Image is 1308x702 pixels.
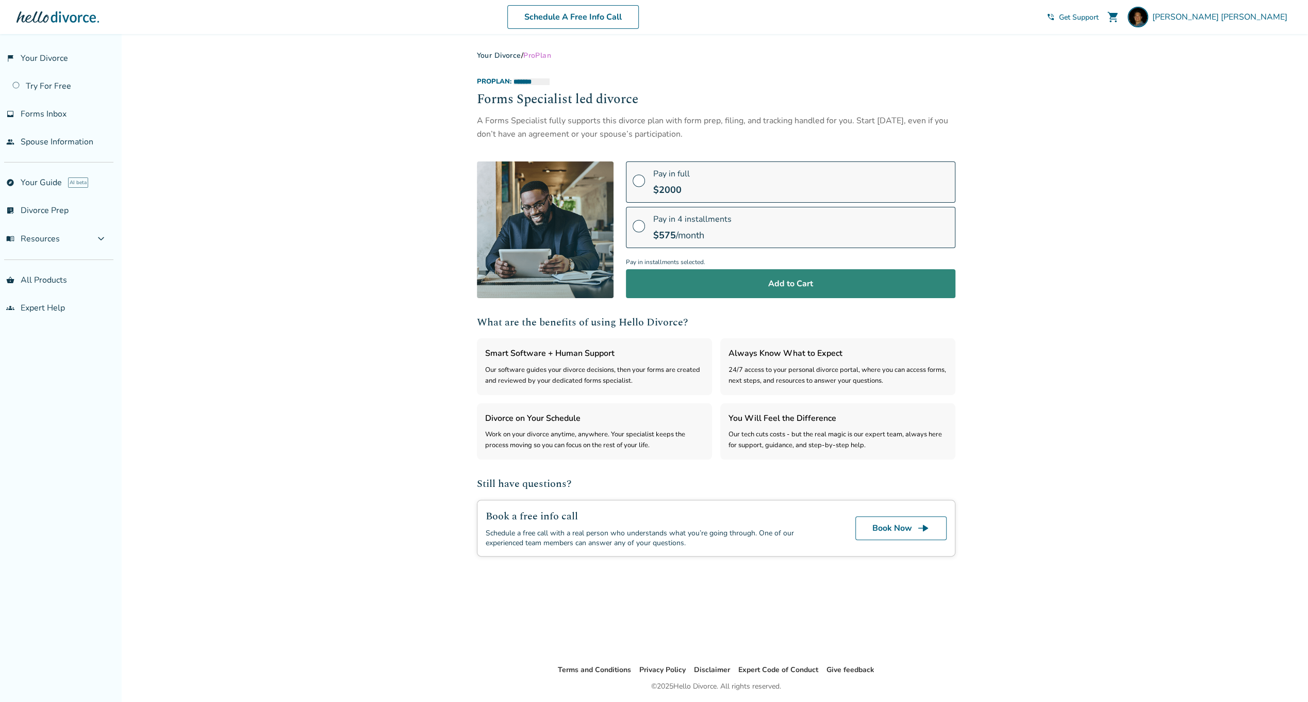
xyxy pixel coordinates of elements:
[6,178,14,187] span: explore
[523,51,551,60] span: Pro Plan
[95,233,107,245] span: expand_more
[728,347,947,360] h3: Always Know What to Expect
[1059,12,1099,22] span: Get Support
[558,665,631,675] a: Terms and Conditions
[1128,7,1148,27] img: John Dinh
[1047,12,1099,22] a: phone_in_talkGet Support
[728,412,947,425] h3: You Will Feel the Difference
[626,255,955,269] span: Pay in installments selected.
[485,347,704,360] h3: Smart Software + Human Support
[6,110,14,118] span: inbox
[6,138,14,146] span: people
[626,269,955,298] button: Add to Cart
[1047,13,1055,21] span: phone_in_talk
[639,665,686,675] a: Privacy Policy
[6,304,14,312] span: groups
[477,114,955,141] div: A Forms Specialist fully supports this divorce plan with form prep, filing, and tracking handled ...
[485,412,704,425] h3: Divorce on Your Schedule
[477,315,955,330] h2: What are the benefits of using Hello Divorce?
[728,365,947,387] div: 24/7 access to your personal divorce portal, where you can access forms, next steps, and resource...
[477,161,614,298] img: [object Object]
[6,206,14,215] span: list_alt_check
[477,77,511,86] span: Pro Plan:
[485,429,704,451] div: Work on your divorce anytime, anywhere. Your specialist keeps the process moving so you can focus...
[694,664,730,676] li: Disclaimer
[653,184,682,196] span: $ 2000
[653,229,676,241] span: $ 575
[477,51,955,60] div: /
[855,516,947,540] a: Book Nowline_end_arrow
[21,108,67,120] span: Forms Inbox
[6,276,14,284] span: shopping_basket
[6,233,60,244] span: Resources
[728,429,947,451] div: Our tech cuts costs - but the real magic is our expert team, always here for support, guidance, a...
[653,168,690,179] span: Pay in full
[477,90,955,110] h2: Forms Specialist led divorce
[68,177,88,188] span: AI beta
[653,214,732,225] span: Pay in 4 installments
[651,680,781,693] div: © 2025 Hello Divorce. All rights reserved.
[917,522,930,534] span: line_end_arrow
[6,235,14,243] span: menu_book
[6,54,14,62] span: flag_2
[507,5,639,29] a: Schedule A Free Info Call
[1152,11,1292,23] span: [PERSON_NAME] [PERSON_NAME]
[485,365,704,387] div: Our software guides your divorce decisions, then your forms are created and reviewed by your dedi...
[826,664,874,676] li: Give feedback
[486,528,831,548] div: Schedule a free call with a real person who understands what you’re going through. One of our exp...
[738,665,818,675] a: Expert Code of Conduct
[1107,11,1119,23] span: shopping_cart
[653,229,732,241] div: /month
[477,476,955,492] h2: Still have questions?
[486,509,831,524] h2: Book a free info call
[477,51,521,60] a: Your Divorce
[1256,652,1308,702] iframe: Chat Widget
